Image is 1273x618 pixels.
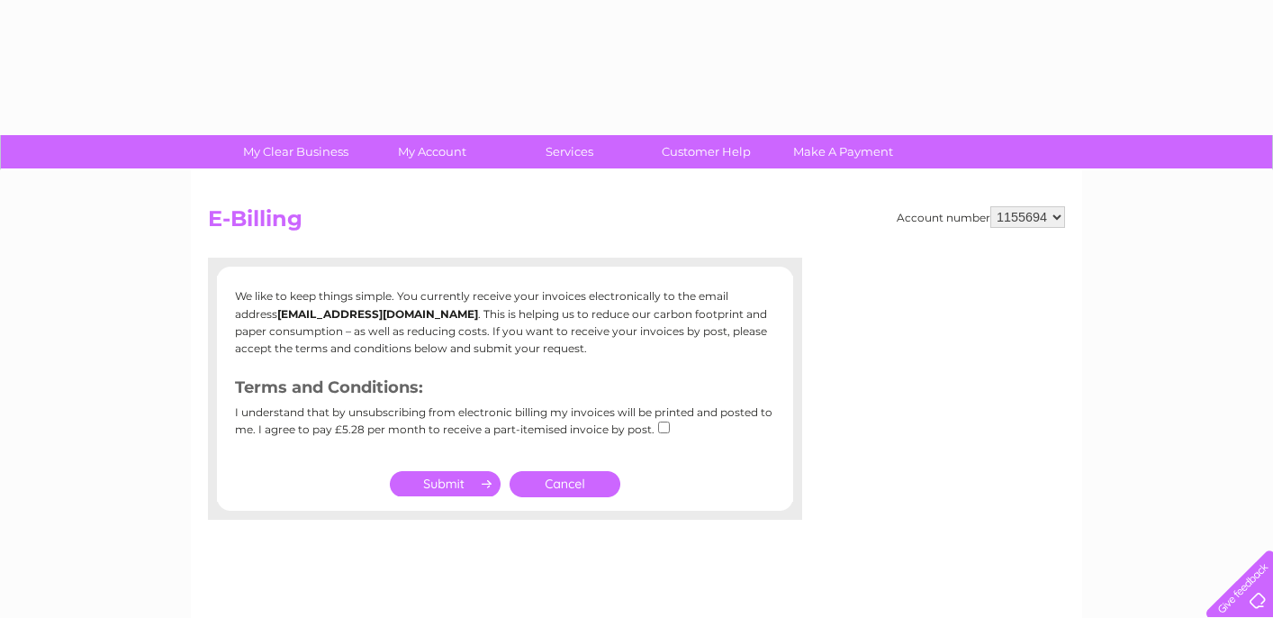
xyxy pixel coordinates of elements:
[390,471,501,496] input: Submit
[235,375,775,406] h3: Terms and Conditions:
[495,135,644,168] a: Services
[897,206,1065,228] div: Account number
[769,135,917,168] a: Make A Payment
[632,135,781,168] a: Customer Help
[510,471,620,497] a: Cancel
[221,135,370,168] a: My Clear Business
[208,206,1065,241] h2: E-Billing
[235,287,775,357] p: We like to keep things simple. You currently receive your invoices electronically to the email ad...
[277,307,478,321] b: [EMAIL_ADDRESS][DOMAIN_NAME]
[358,135,507,168] a: My Account
[235,406,775,449] div: I understand that by unsubscribing from electronic billing my invoices will be printed and posted...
